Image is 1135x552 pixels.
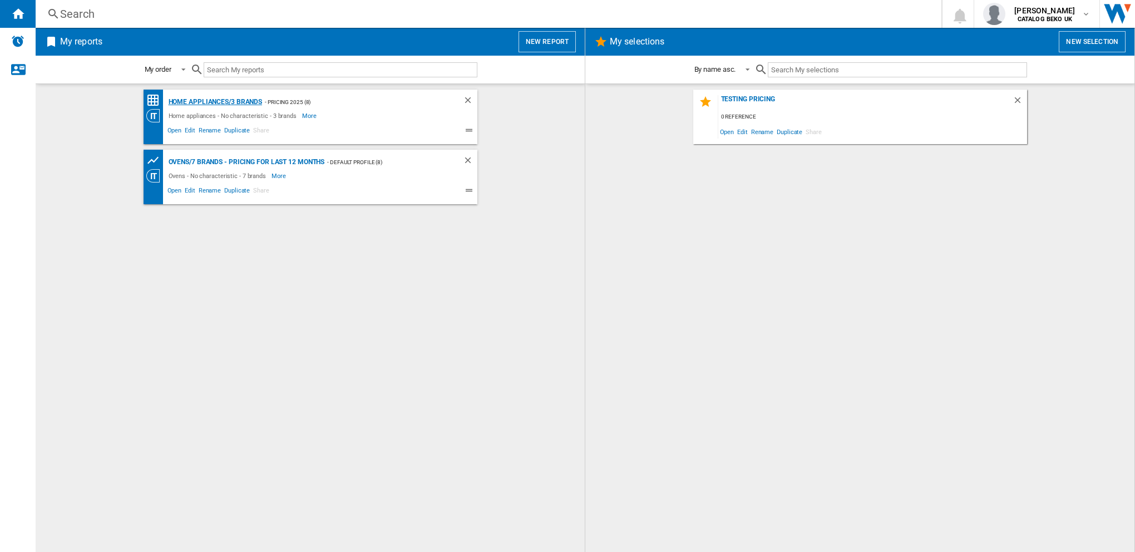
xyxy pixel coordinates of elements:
[60,6,912,22] div: Search
[197,125,223,139] span: Rename
[262,95,440,109] div: - Pricing 2025 (8)
[166,155,325,169] div: Ovens/7 brands - Pricing for last 12 months
[223,125,251,139] span: Duplicate
[1014,5,1075,16] span: [PERSON_NAME]
[166,125,184,139] span: Open
[983,3,1005,25] img: profile.jpg
[324,155,440,169] div: - Default profile (8)
[251,185,271,199] span: Share
[694,65,736,73] div: By name asc.
[166,109,302,122] div: Home appliances - No characteristic - 3 brands
[272,169,288,183] span: More
[463,155,477,169] div: Delete
[804,124,823,139] span: Share
[145,65,171,73] div: My order
[519,31,576,52] button: New report
[1018,16,1072,23] b: CATALOG BEKO UK
[1013,95,1027,110] div: Delete
[608,31,667,52] h2: My selections
[204,62,477,77] input: Search My reports
[197,185,223,199] span: Rename
[463,95,477,109] div: Delete
[146,154,166,167] div: Product prices grid
[749,124,775,139] span: Rename
[183,125,197,139] span: Edit
[166,95,263,109] div: Home appliances/3 brands
[146,109,166,122] div: Category View
[166,185,184,199] span: Open
[736,124,749,139] span: Edit
[183,185,197,199] span: Edit
[718,110,1027,124] div: 0 reference
[146,93,166,107] div: Price Matrix
[768,62,1027,77] input: Search My selections
[775,124,804,139] span: Duplicate
[58,31,105,52] h2: My reports
[223,185,251,199] span: Duplicate
[166,169,272,183] div: Ovens - No characteristic - 7 brands
[718,95,1013,110] div: Testing Pricing
[302,109,318,122] span: More
[718,124,736,139] span: Open
[146,169,166,183] div: Category View
[11,34,24,48] img: alerts-logo.svg
[251,125,271,139] span: Share
[1059,31,1126,52] button: New selection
